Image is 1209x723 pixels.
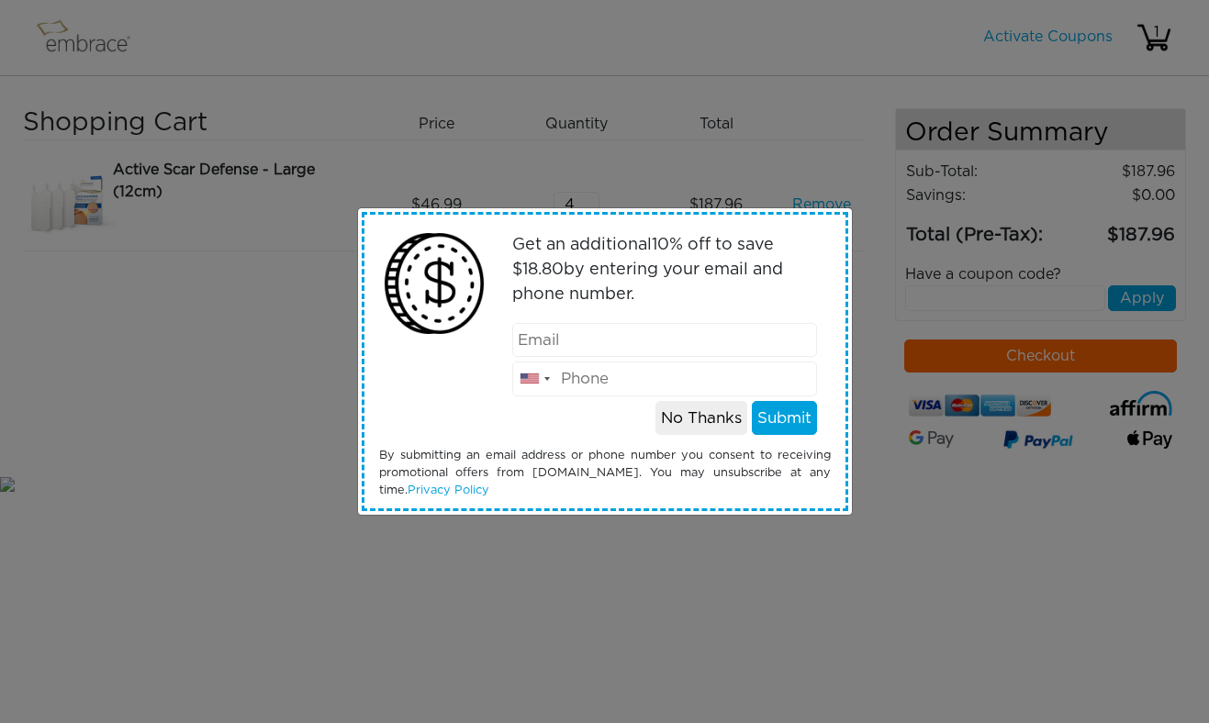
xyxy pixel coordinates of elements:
[513,362,555,395] div: United States: +1
[512,323,817,358] input: Email
[522,261,564,278] span: 18.80
[652,237,669,253] span: 10
[655,401,747,436] button: No Thanks
[512,361,817,396] input: Phone
[752,401,817,436] button: Submit
[512,233,817,307] p: Get an additional % off to save $ by entering your email and phone number.
[375,224,495,344] img: money2.png
[365,447,845,500] div: By submitting an email address or phone number you consent to receiving promotional offers from [...
[408,484,489,496] a: Privacy Policy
